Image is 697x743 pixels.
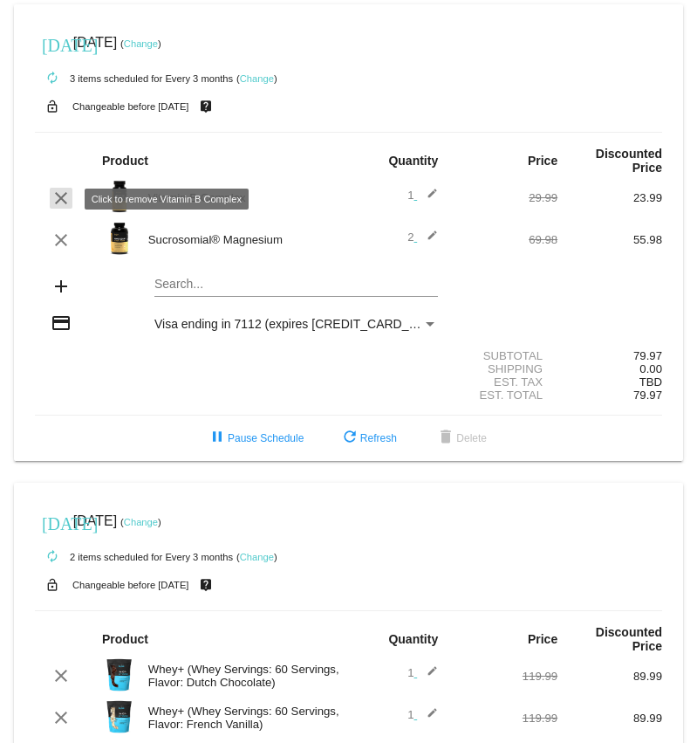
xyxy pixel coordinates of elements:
button: Pause Schedule [193,423,318,454]
a: Change [240,73,274,84]
img: Image-1-Carousel-Whey-5lb-Vanilla-no-badge-Transp.png [102,699,137,734]
a: Change [124,517,158,527]
div: 79.97 [557,349,662,362]
mat-icon: [DATE] [42,33,63,54]
mat-icon: [DATE] [42,512,63,533]
mat-icon: clear [51,230,72,251]
span: Visa ending in 7112 (expires [CREDIT_CARD_DATA]) [154,317,447,331]
mat-icon: live_help [195,574,216,596]
div: Whey+ (Whey Servings: 60 Servings, Flavor: French Vanilla) [140,705,349,731]
mat-icon: add [51,276,72,297]
strong: Quantity [388,632,438,646]
div: Subtotal [453,349,557,362]
strong: Quantity [388,154,438,168]
mat-icon: clear [51,188,72,209]
small: ( ) [120,38,161,49]
strong: Discounted Price [596,147,662,175]
span: 1 [407,708,438,721]
mat-icon: edit [417,188,438,209]
div: 89.99 [557,712,662,725]
div: Vitamin B Complex [140,191,349,204]
button: Refresh [325,423,411,454]
span: Pause Schedule [207,432,304,444]
div: Est. Tax [453,375,557,389]
button: Delete [421,423,501,454]
strong: Price [528,154,557,168]
mat-icon: lock_open [42,95,63,118]
strong: Product [102,632,148,646]
small: Changeable before [DATE] [72,580,189,590]
input: Search... [154,278,438,292]
mat-icon: clear [51,665,72,686]
img: Image-1-Carousel-Whey-5lb-Chocolate-no-badge-Transp.png [102,657,137,692]
mat-icon: edit [417,707,438,728]
div: Est. Total [453,389,557,402]
mat-icon: delete [435,428,456,449]
small: ( ) [236,552,277,562]
small: 3 items scheduled for Every 3 months [35,73,233,84]
strong: Price [528,632,557,646]
span: 0.00 [639,362,662,375]
a: Change [240,552,274,562]
div: Whey+ (Whey Servings: 60 Servings, Flavor: Dutch Chocolate) [140,663,349,689]
div: 29.99 [453,191,557,204]
mat-icon: autorenew [42,547,63,568]
div: 89.99 [557,670,662,683]
mat-icon: live_help [195,95,216,118]
mat-icon: refresh [339,428,360,449]
img: magnesium-carousel-1.png [102,221,137,256]
img: vitamin-b-image.png [102,179,137,214]
div: Sucrosomial® Magnesium [140,233,349,246]
strong: Discounted Price [596,625,662,653]
strong: Product [102,154,148,168]
mat-icon: autorenew [42,68,63,89]
span: 1 [407,189,438,202]
div: 69.98 [453,233,557,246]
div: 23.99 [557,191,662,204]
span: Delete [435,432,487,444]
small: ( ) [120,517,161,527]
mat-icon: lock_open [42,574,63,596]
mat-select: Payment Method [154,317,438,331]
div: 55.98 [557,233,662,246]
small: ( ) [236,73,277,84]
span: Refresh [339,432,397,444]
small: Changeable before [DATE] [72,101,189,112]
mat-icon: pause [207,428,228,449]
span: 2 [407,230,438,244]
span: 79.97 [633,389,662,402]
mat-icon: edit [417,230,438,251]
div: Shipping [453,362,557,375]
mat-icon: edit [417,665,438,686]
mat-icon: clear [51,707,72,728]
div: 119.99 [453,670,557,683]
small: 2 items scheduled for Every 3 months [35,552,233,562]
span: TBD [639,375,662,389]
mat-icon: credit_card [51,313,72,334]
span: 1 [407,666,438,679]
a: Change [124,38,158,49]
div: 119.99 [453,712,557,725]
